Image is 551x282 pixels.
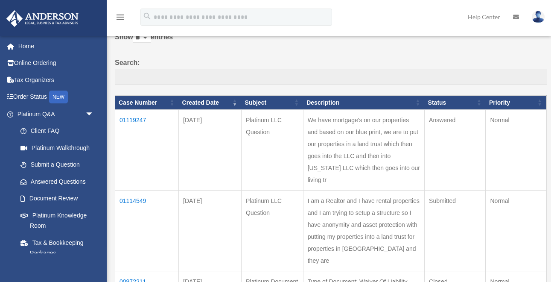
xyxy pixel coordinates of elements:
[12,234,102,261] a: Tax & Bookkeeping Packages
[6,106,102,123] a: Platinum Q&Aarrow_drop_down
[6,55,107,72] a: Online Ordering
[486,95,547,110] th: Priority: activate to sort column ascending
[143,12,152,21] i: search
[242,110,303,191] td: Platinum LLC Question
[303,95,424,110] th: Description: activate to sort column ascending
[6,38,107,55] a: Home
[425,110,486,191] td: Answered
[6,71,107,88] a: Tax Organizers
[49,91,68,103] div: NEW
[115,12,125,22] i: menu
[115,31,547,52] label: Show entries
[486,110,547,191] td: Normal
[179,110,242,191] td: [DATE]
[486,191,547,271] td: Normal
[12,190,102,207] a: Document Review
[425,191,486,271] td: Submitted
[12,156,102,173] a: Submit a Question
[6,88,107,106] a: Order StatusNEW
[115,95,179,110] th: Case Number: activate to sort column ascending
[115,57,547,85] label: Search:
[12,173,98,190] a: Answered Questions
[12,123,102,140] a: Client FAQ
[133,33,151,43] select: Showentries
[115,69,547,85] input: Search:
[532,11,545,23] img: User Pic
[12,139,102,156] a: Platinum Walkthrough
[4,10,81,27] img: Anderson Advisors Platinum Portal
[242,191,303,271] td: Platinum LLC Question
[12,207,102,234] a: Platinum Knowledge Room
[115,191,179,271] td: 01114549
[303,191,424,271] td: I am a Realtor and I have rental properties and I am trying to setup a structure so I have anonym...
[115,15,125,22] a: menu
[179,95,242,110] th: Created Date: activate to sort column ascending
[115,110,179,191] td: 01119247
[242,95,303,110] th: Subject: activate to sort column ascending
[85,106,102,123] span: arrow_drop_down
[303,110,424,191] td: We have mortgage's on our properties and based on our blue print, we are to put our properties in...
[179,191,242,271] td: [DATE]
[425,95,486,110] th: Status: activate to sort column ascending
